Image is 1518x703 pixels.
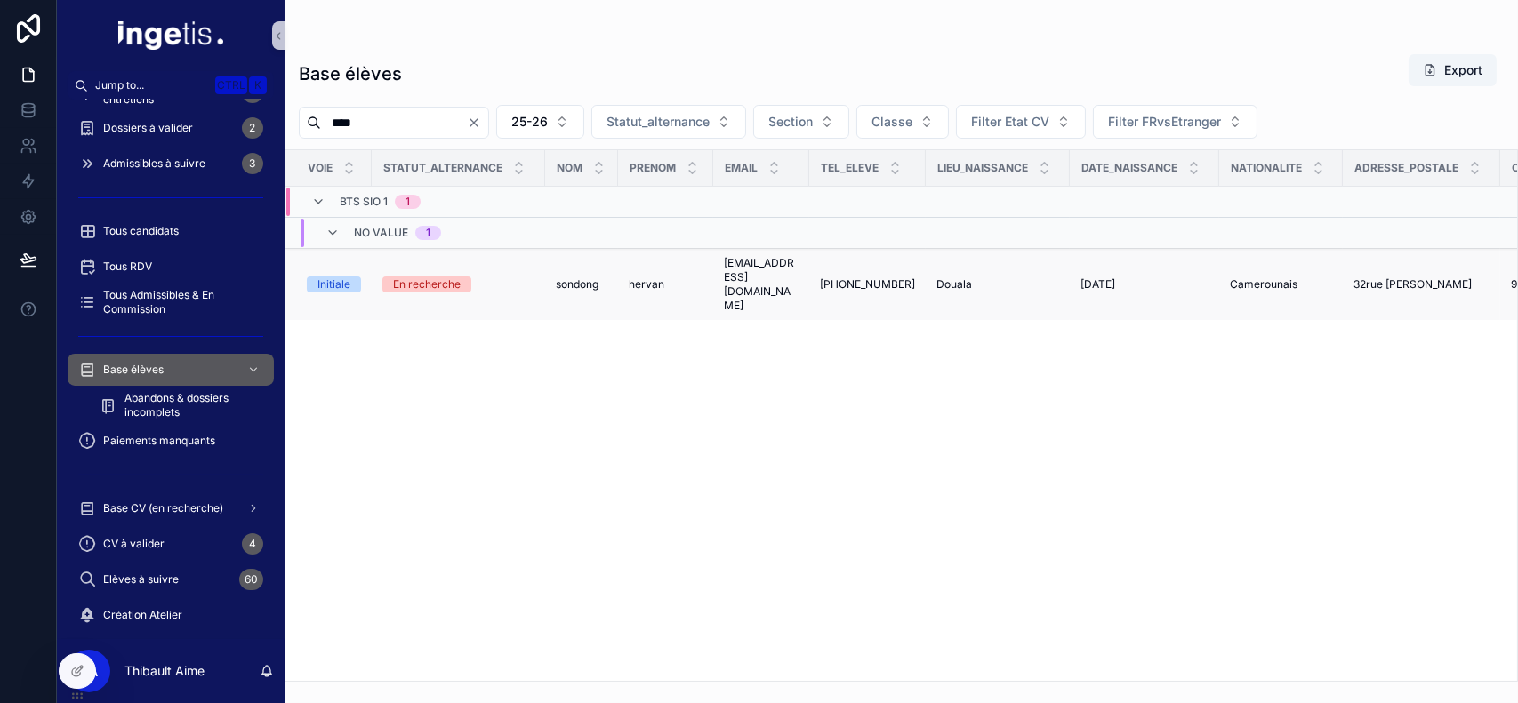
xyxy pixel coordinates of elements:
a: Base CV (en recherche) [68,492,274,524]
p: Thibault Aime [124,662,205,680]
span: [DATE] [1080,277,1115,292]
button: Export [1409,54,1497,86]
span: Dossiers à valider [103,121,193,135]
a: 32rue [PERSON_NAME] [1353,277,1490,292]
span: Elèves à suivre [103,572,179,587]
span: Admissibles à suivre [103,156,205,171]
a: hervan [629,277,703,292]
button: Clear [467,116,488,130]
span: Tous Admissibles & En Commission [103,288,256,316]
a: Création Atelier [68,599,274,631]
span: Tous candidats [103,224,179,238]
span: Date_naissance [1081,161,1177,175]
span: No value [354,226,408,240]
div: 2 [242,117,263,139]
a: Base élèves [68,354,274,386]
a: Dossiers à valider2 [68,112,274,144]
span: Lieu_naissance [937,161,1028,175]
span: sondong [556,277,598,292]
span: CV à valider [103,537,165,551]
div: 1 [406,195,410,209]
span: hervan [629,277,664,292]
a: Tous candidats [68,215,274,247]
div: 1 [426,226,430,240]
span: K [251,78,265,92]
a: [EMAIL_ADDRESS][DOMAIN_NAME] [724,256,799,313]
div: 3 [242,153,263,174]
a: Initiale [307,276,361,292]
img: App logo [118,21,223,50]
span: Jump to... [95,78,208,92]
div: Initiale [317,276,350,292]
span: Création Atelier [103,608,182,622]
button: Select Button [856,105,949,139]
a: En recherche [382,276,534,292]
span: Filter FRvsEtranger [1108,113,1221,131]
div: En recherche [393,276,461,292]
span: 25-26 [511,113,548,131]
a: [PHONE_NUMBER] [820,277,915,292]
div: scrollable content [57,100,285,639]
a: [DATE] [1080,277,1209,292]
span: 32rue [PERSON_NAME] [1353,277,1472,292]
a: Tous Admissibles & En Commission [68,286,274,318]
button: Select Button [1093,105,1257,139]
a: Camerounais [1230,277,1332,292]
span: Camerounais [1230,277,1297,292]
span: Statut_alternance [383,161,502,175]
span: Douala [936,277,972,292]
div: 4 [242,533,263,555]
span: Tel_eleve [821,161,879,175]
span: Filter Etat CV [971,113,1049,131]
span: Adresse_postale [1354,161,1458,175]
a: Tous RDV [68,251,274,283]
span: Base élèves [103,363,164,377]
button: Select Button [956,105,1086,139]
h1: Base élèves [299,61,402,86]
span: Section [768,113,813,131]
span: Tous RDV [103,260,152,274]
span: Prenom [630,161,676,175]
span: Email [725,161,758,175]
span: Abandons & dossiers incomplets [124,391,256,419]
a: CV à valider4 [68,528,274,560]
a: Admissibles à suivre3 [68,148,274,180]
span: Ctrl [215,76,247,94]
button: Select Button [591,105,746,139]
span: Paiements manquants [103,434,215,448]
span: Statut_alternance [606,113,710,131]
a: Paiements manquants [68,425,274,457]
a: Abandons & dossiers incomplets [89,389,274,421]
button: Select Button [496,105,584,139]
span: Nationalite [1231,161,1302,175]
a: Elèves à suivre60 [68,563,274,595]
span: Voie [308,161,333,175]
div: 60 [239,569,263,590]
button: Jump to...CtrlK [68,71,274,100]
a: sondong [556,277,607,292]
span: NOM [557,161,582,175]
a: Douala [936,277,1059,292]
span: Classe [871,113,912,131]
button: Select Button [753,105,849,139]
span: Base CV (en recherche) [103,501,223,515]
span: BTS SIO 1 [340,195,388,209]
